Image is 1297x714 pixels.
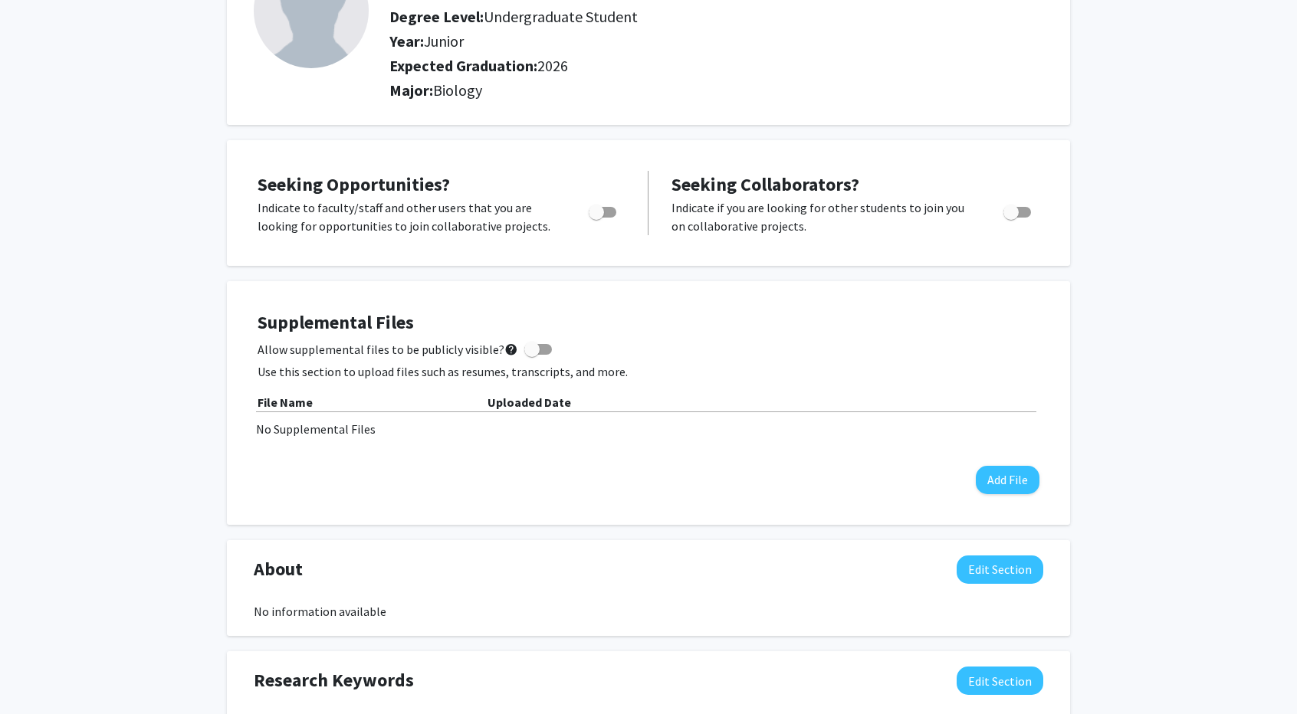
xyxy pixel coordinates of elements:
[671,198,974,235] p: Indicate if you are looking for other students to join you on collaborative projects.
[433,80,482,100] span: Biology
[424,31,464,51] span: Junior
[258,172,450,196] span: Seeking Opportunities?
[976,466,1039,494] button: Add File
[258,395,313,410] b: File Name
[258,340,518,359] span: Allow supplemental files to be publicly visible?
[484,7,638,26] span: Undergraduate Student
[389,81,1043,100] h2: Major:
[254,667,414,694] span: Research Keywords
[997,198,1039,221] div: Toggle
[537,56,568,75] span: 2026
[389,32,937,51] h2: Year:
[583,198,625,221] div: Toggle
[389,8,937,26] h2: Degree Level:
[258,198,560,235] p: Indicate to faculty/staff and other users that you are looking for opportunities to join collabor...
[504,340,518,359] mat-icon: help
[671,172,859,196] span: Seeking Collaborators?
[254,555,303,583] span: About
[488,395,571,410] b: Uploaded Date
[957,555,1043,584] button: Edit About
[254,602,1043,621] div: No information available
[957,667,1043,695] button: Edit Research Keywords
[258,362,1039,381] p: Use this section to upload files such as resumes, transcripts, and more.
[389,57,937,75] h2: Expected Graduation:
[11,645,65,703] iframe: Chat
[256,420,1041,438] div: No Supplemental Files
[258,312,1039,334] h4: Supplemental Files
